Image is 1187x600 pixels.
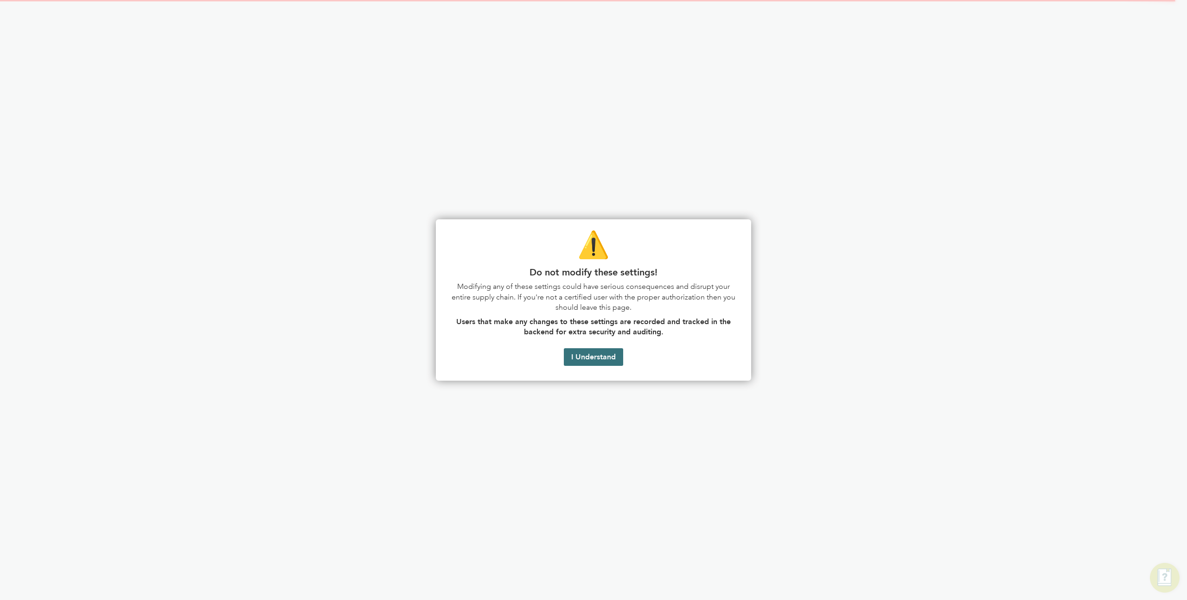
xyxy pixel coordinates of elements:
[451,267,736,278] p: Do not modify these settings!
[451,281,736,313] p: Modifying any of these settings could have serious consequences and disrupt your entire supply ch...
[451,227,736,263] p: ⚠️
[564,348,623,366] button: I Understand
[456,317,733,336] strong: Users that make any changes to these settings are recorded and tracked in the backend for extra s...
[436,219,751,381] div: Do not modify these settings!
